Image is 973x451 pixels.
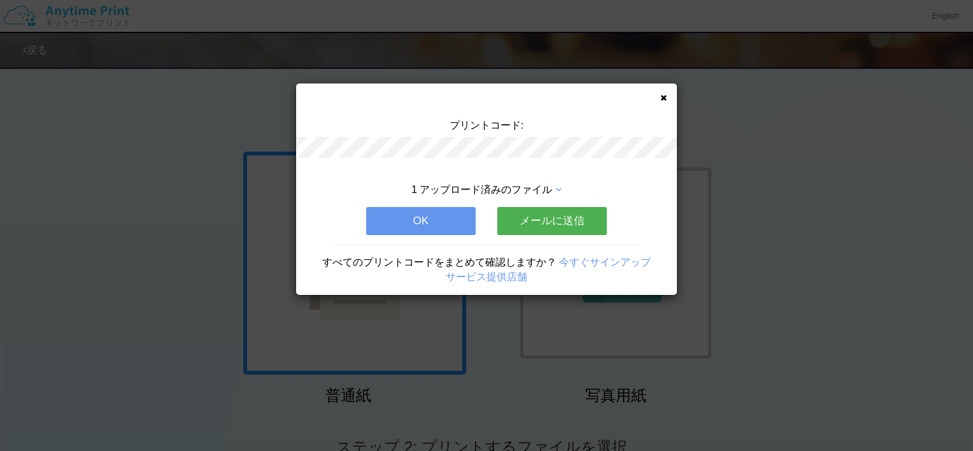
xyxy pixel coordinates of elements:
a: サービス提供店舗 [446,271,527,282]
span: 1 アップロード済みのファイル [411,184,552,195]
button: OK [366,207,476,235]
button: メールに送信 [497,207,607,235]
span: プリントコード: [450,120,523,131]
a: 今すぐサインアップ [559,257,651,268]
span: すべてのプリントコードをまとめて確認しますか？ [322,257,557,268]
